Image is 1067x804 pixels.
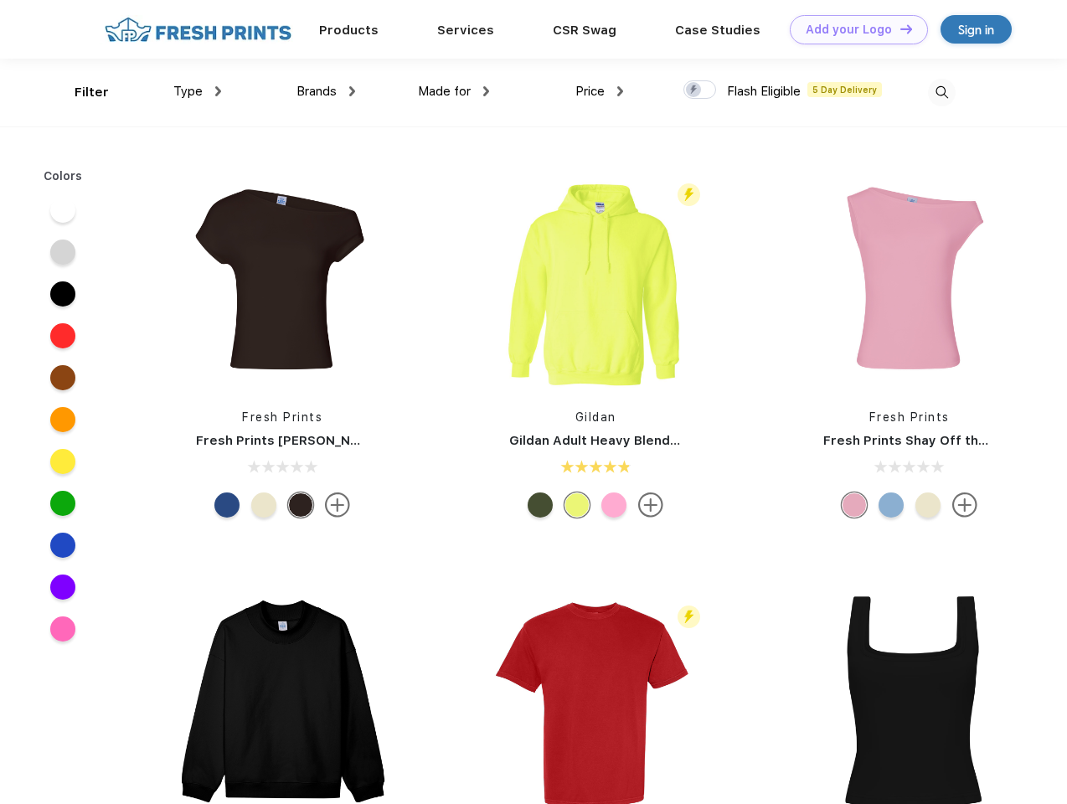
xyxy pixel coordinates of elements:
div: Brown [288,492,313,518]
img: DT [900,24,912,33]
img: func=resize&h=266 [171,169,394,392]
div: Filter [75,83,109,102]
span: 5 Day Delivery [807,82,882,97]
a: Fresh Prints [PERSON_NAME] Off the Shoulder Top [196,433,522,448]
img: dropdown.png [617,86,623,96]
div: Light Pink [842,492,867,518]
a: Fresh Prints [869,410,950,424]
div: Sign in [958,20,994,39]
img: dropdown.png [483,86,489,96]
span: Brands [296,84,337,99]
a: Gildan Adult Heavy Blend 8 Oz. 50/50 Hooded Sweatshirt [509,433,875,448]
div: Colors [31,167,95,185]
img: desktop_search.svg [928,79,956,106]
a: CSR Swag [553,23,616,38]
img: fo%20logo%202.webp [100,15,296,44]
img: func=resize&h=266 [484,169,707,392]
a: Products [319,23,379,38]
img: dropdown.png [215,86,221,96]
a: Fresh Prints [242,410,322,424]
div: Add your Logo [806,23,892,37]
div: Yellow [251,492,276,518]
img: flash_active_toggle.svg [678,183,700,206]
img: more.svg [325,492,350,518]
span: Flash Eligible [727,84,801,99]
div: Military Green [528,492,553,518]
img: dropdown.png [349,86,355,96]
img: flash_active_toggle.svg [678,606,700,628]
span: Price [575,84,605,99]
a: Services [437,23,494,38]
a: Gildan [575,410,616,424]
div: True Blue [214,492,240,518]
div: Yellow [915,492,941,518]
div: Light Blue [879,492,904,518]
img: func=resize&h=266 [798,169,1021,392]
a: Sign in [941,15,1012,44]
img: more.svg [638,492,663,518]
div: Safety Green [564,492,590,518]
span: Made for [418,84,471,99]
img: more.svg [952,492,977,518]
div: Safety Pink [601,492,626,518]
span: Type [173,84,203,99]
